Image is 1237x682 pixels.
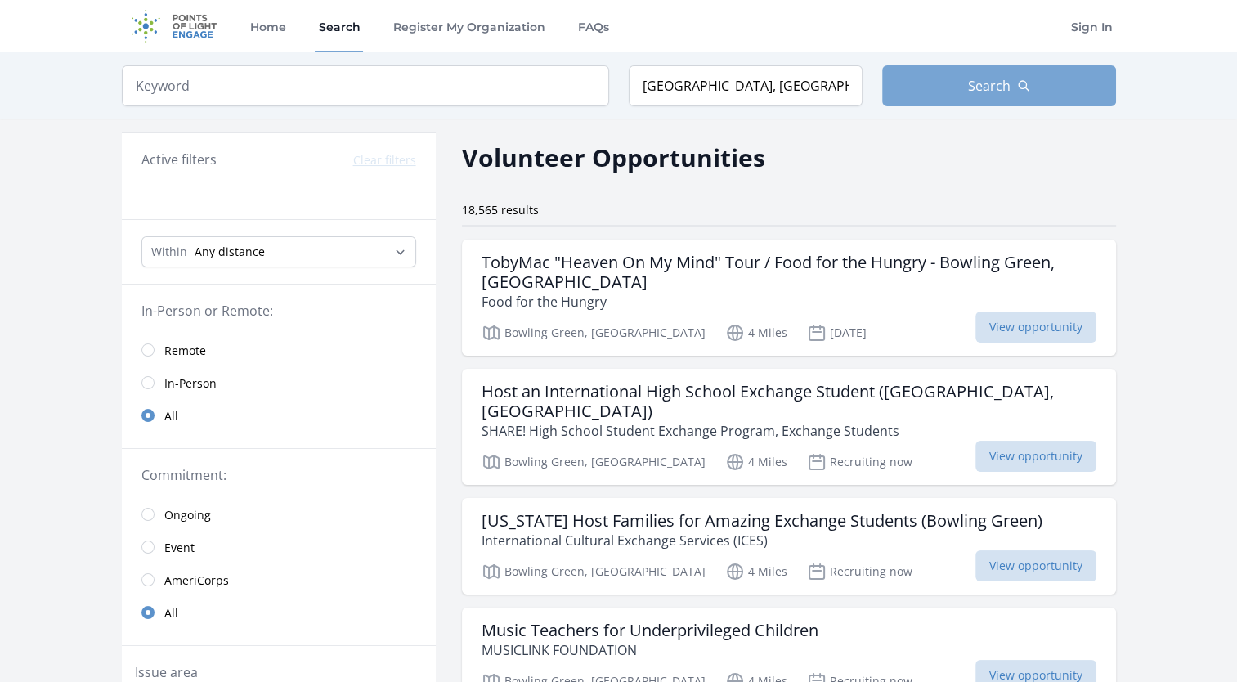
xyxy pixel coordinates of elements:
h3: Music Teachers for Underprivileged Children [482,621,818,640]
p: Bowling Green, [GEOGRAPHIC_DATA] [482,452,706,472]
a: [US_STATE] Host Families for Amazing Exchange Students (Bowling Green) International Cultural Exc... [462,498,1116,595]
span: In-Person [164,375,217,392]
span: View opportunity [975,550,1096,581]
span: Event [164,540,195,556]
input: Location [629,65,863,106]
a: All [122,596,436,629]
legend: Issue area [135,662,198,682]
span: Search [968,76,1011,96]
a: Remote [122,334,436,366]
span: Remote [164,343,206,359]
span: View opportunity [975,441,1096,472]
p: International Cultural Exchange Services (ICES) [482,531,1042,550]
p: 4 Miles [725,452,787,472]
a: All [122,399,436,432]
span: AmeriCorps [164,572,229,589]
h3: TobyMac "Heaven On My Mind" Tour / Food for the Hungry - Bowling Green, [GEOGRAPHIC_DATA] [482,253,1096,292]
button: Clear filters [353,152,416,168]
a: AmeriCorps [122,563,436,596]
a: Ongoing [122,498,436,531]
a: Host an International High School Exchange Student ([GEOGRAPHIC_DATA], [GEOGRAPHIC_DATA]) SHARE! ... [462,369,1116,485]
a: TobyMac "Heaven On My Mind" Tour / Food for the Hungry - Bowling Green, [GEOGRAPHIC_DATA] Food fo... [462,240,1116,356]
input: Keyword [122,65,609,106]
h3: Active filters [141,150,217,169]
a: In-Person [122,366,436,399]
p: Bowling Green, [GEOGRAPHIC_DATA] [482,562,706,581]
span: All [164,605,178,621]
button: Search [882,65,1116,106]
span: 18,565 results [462,202,539,218]
p: 4 Miles [725,562,787,581]
p: Recruiting now [807,562,912,581]
p: 4 Miles [725,323,787,343]
legend: Commitment: [141,465,416,485]
p: SHARE! High School Student Exchange Program, Exchange Students [482,421,1096,441]
p: MUSICLINK FOUNDATION [482,640,818,660]
a: Event [122,531,436,563]
span: Ongoing [164,507,211,523]
h3: Host an International High School Exchange Student ([GEOGRAPHIC_DATA], [GEOGRAPHIC_DATA]) [482,382,1096,421]
p: Bowling Green, [GEOGRAPHIC_DATA] [482,323,706,343]
span: View opportunity [975,312,1096,343]
legend: In-Person or Remote: [141,301,416,321]
select: Search Radius [141,236,416,267]
h2: Volunteer Opportunities [462,139,765,176]
p: Food for the Hungry [482,292,1096,312]
h3: [US_STATE] Host Families for Amazing Exchange Students (Bowling Green) [482,511,1042,531]
span: All [164,408,178,424]
p: [DATE] [807,323,867,343]
p: Recruiting now [807,452,912,472]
